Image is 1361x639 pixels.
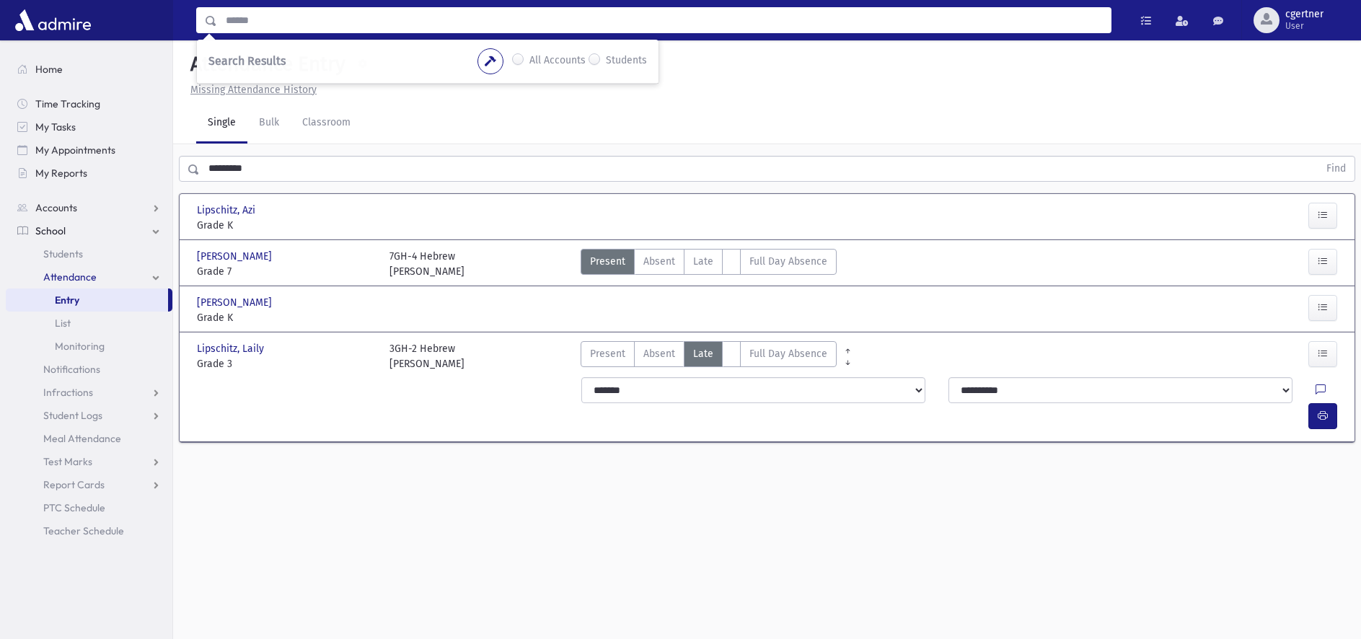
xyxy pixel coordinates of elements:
span: cgertner [1285,9,1323,20]
a: Entry [6,288,168,312]
span: My Reports [35,167,87,180]
span: [PERSON_NAME] [197,295,275,310]
a: Student Logs [6,404,172,427]
img: AdmirePro [12,6,94,35]
span: School [35,224,66,237]
a: Accounts [6,196,172,219]
a: Time Tracking [6,92,172,115]
span: Grade 3 [197,356,375,371]
span: Grade 7 [197,264,375,279]
label: All Accounts [529,53,586,70]
span: My Tasks [35,120,76,133]
span: [PERSON_NAME] [197,249,275,264]
a: Classroom [291,103,362,144]
a: Test Marks [6,450,172,473]
span: My Appointments [35,144,115,157]
a: Students [6,242,172,265]
span: Monitoring [55,340,105,353]
div: AttTypes [581,341,837,371]
span: Full Day Absence [749,346,827,361]
span: Home [35,63,63,76]
a: School [6,219,172,242]
label: Students [606,53,647,70]
a: My Reports [6,162,172,185]
a: Meal Attendance [6,427,172,450]
span: Absent [643,254,675,269]
span: Full Day Absence [749,254,827,269]
span: Students [43,247,83,260]
a: Bulk [247,103,291,144]
span: Attendance [43,270,97,283]
span: PTC Schedule [43,501,105,514]
a: Home [6,58,172,81]
span: Notifications [43,363,100,376]
span: Test Marks [43,455,92,468]
div: AttTypes [581,249,837,279]
a: List [6,312,172,335]
span: Time Tracking [35,97,100,110]
span: Entry [55,294,79,307]
a: Infractions [6,381,172,404]
span: Grade K [197,310,375,325]
span: Teacher Schedule [43,524,124,537]
a: Teacher Schedule [6,519,172,542]
span: Lipschitz, Azi [197,203,258,218]
span: Accounts [35,201,77,214]
a: PTC Schedule [6,496,172,519]
div: 7GH-4 Hebrew [PERSON_NAME] [389,249,464,279]
a: Monitoring [6,335,172,358]
a: Attendance [6,265,172,288]
span: Late [693,254,713,269]
a: My Appointments [6,138,172,162]
a: Single [196,103,247,144]
span: Late [693,346,713,361]
span: Infractions [43,386,93,399]
span: Lipschitz, Laily [197,341,267,356]
span: List [55,317,71,330]
span: Grade K [197,218,375,233]
a: Report Cards [6,473,172,496]
span: Student Logs [43,409,102,422]
span: Present [590,254,625,269]
span: User [1285,20,1323,32]
span: Search Results [208,54,286,68]
span: Meal Attendance [43,432,121,445]
span: Present [590,346,625,361]
h5: Attendance Entry [185,52,345,76]
button: Find [1318,157,1355,181]
a: Missing Attendance History [185,84,317,96]
div: 3GH-2 Hebrew [PERSON_NAME] [389,341,464,371]
a: My Tasks [6,115,172,138]
a: Notifications [6,358,172,381]
span: Absent [643,346,675,361]
u: Missing Attendance History [190,84,317,96]
span: Report Cards [43,478,105,491]
input: Search [217,7,1111,33]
